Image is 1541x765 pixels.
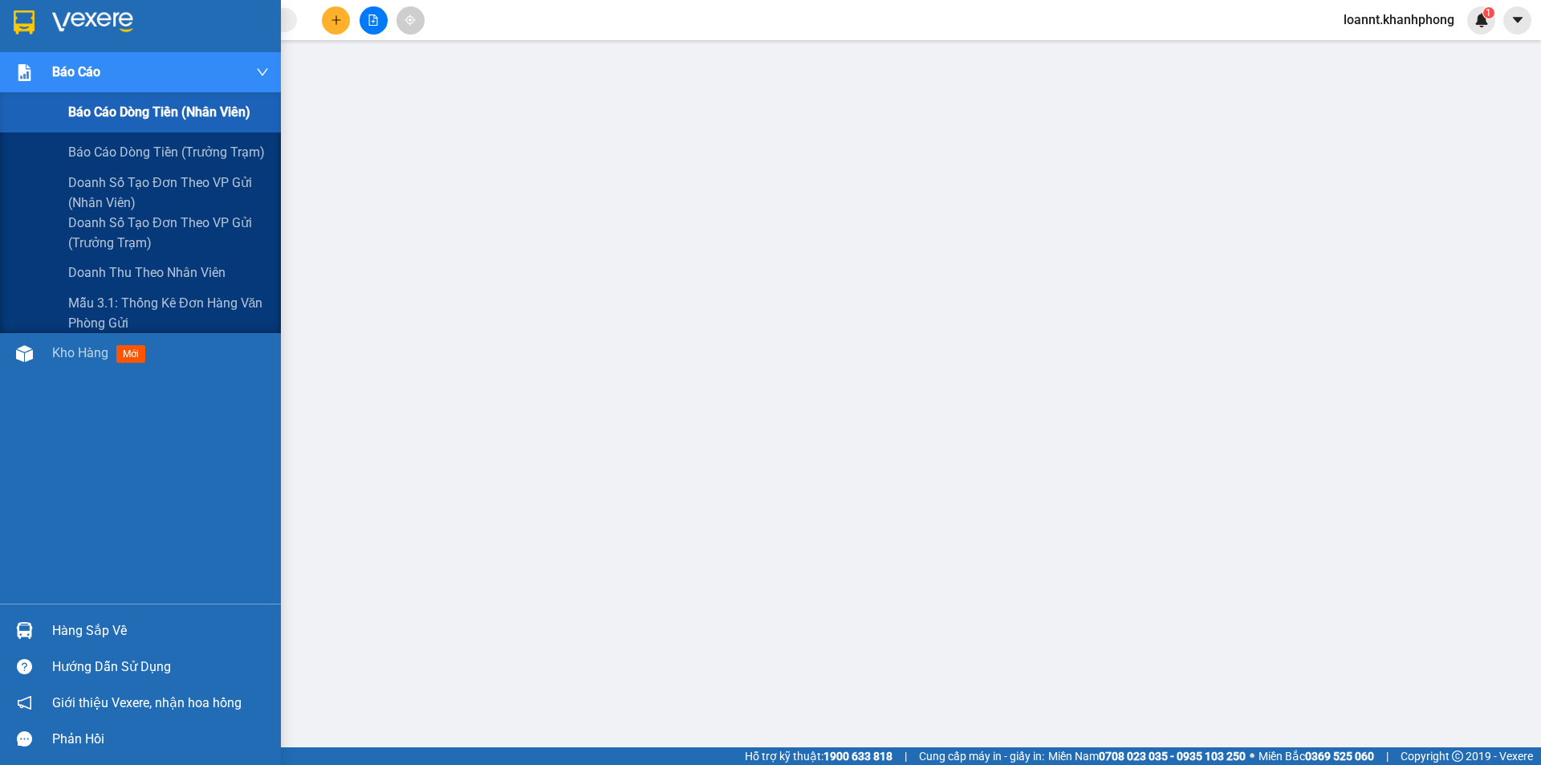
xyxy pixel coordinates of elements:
button: plus [322,6,350,35]
span: down [256,66,269,79]
span: caret-down [1511,13,1525,27]
img: warehouse-icon [16,345,33,362]
button: file-add [360,6,388,35]
span: file-add [368,14,379,26]
img: solution-icon [16,64,33,81]
span: Báo cáo dòng tiền (nhân viên) [68,102,250,122]
span: loannt.khanhphong [1331,10,1467,30]
span: Doanh số tạo đơn theo VP gửi (trưởng trạm) [68,213,269,253]
span: ⚪️ [1250,753,1254,759]
span: question-circle [17,659,32,674]
span: | [905,747,907,765]
img: icon-new-feature [1474,13,1489,27]
span: | [1386,747,1389,765]
span: Kho hàng [52,345,108,360]
span: notification [17,695,32,710]
div: Phản hồi [52,727,269,751]
span: Doanh số tạo đơn theo VP gửi (nhân viên) [68,173,269,213]
strong: 1900 633 818 [823,750,892,763]
span: Miền Bắc [1258,747,1374,765]
span: copyright [1452,751,1463,762]
span: Mẫu 3.1: Thống kê đơn hàng văn phòng gửi [68,293,269,333]
button: caret-down [1503,6,1531,35]
span: aim [405,14,416,26]
strong: 0369 525 060 [1305,750,1374,763]
span: Miền Nam [1048,747,1246,765]
div: Hướng dẫn sử dụng [52,655,269,679]
div: Hàng sắp về [52,619,269,643]
span: Cung cấp máy in - giấy in: [919,747,1044,765]
strong: 0708 023 035 - 0935 103 250 [1099,750,1246,763]
span: Hỗ trợ kỹ thuật: [745,747,892,765]
sup: 1 [1483,7,1494,18]
span: Giới thiệu Vexere, nhận hoa hồng [52,693,242,713]
span: plus [331,14,342,26]
span: mới [116,345,145,363]
span: message [17,731,32,747]
span: Doanh thu theo nhân viên [68,262,226,283]
img: logo-vxr [14,10,35,35]
img: warehouse-icon [16,622,33,639]
button: aim [396,6,425,35]
span: 1 [1486,7,1491,18]
span: Báo cáo dòng tiền (trưởng trạm) [68,142,265,162]
span: Báo cáo [52,62,100,82]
